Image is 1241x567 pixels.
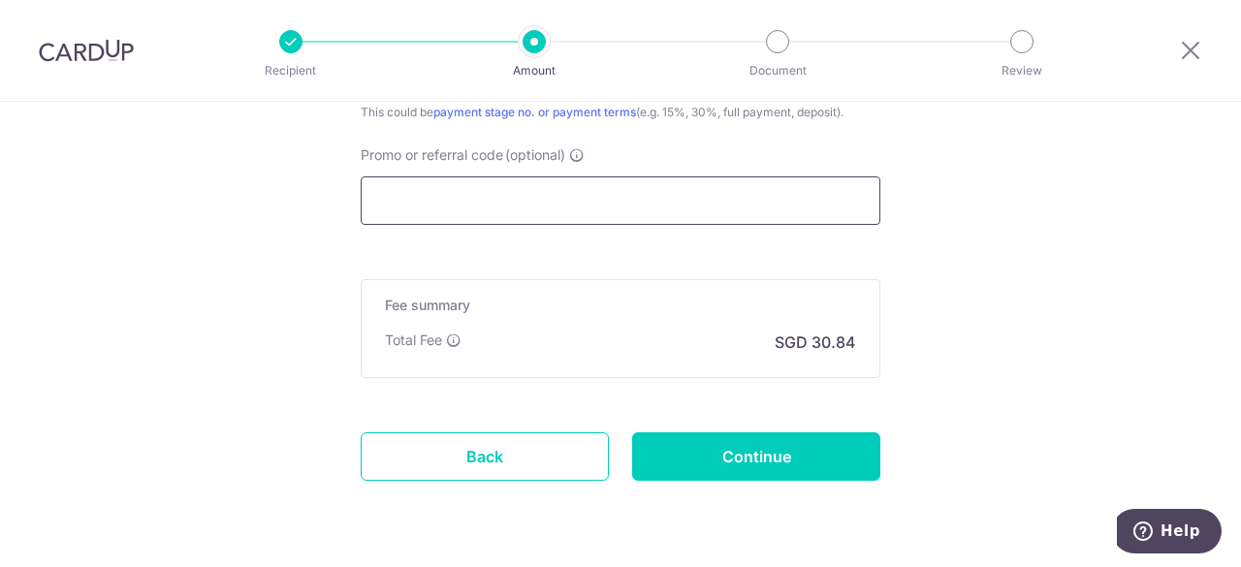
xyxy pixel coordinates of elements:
[950,61,1094,80] p: Review
[1117,509,1222,557] iframe: Opens a widget where you can find more information
[775,331,856,354] p: SGD 30.84
[361,145,503,165] span: Promo or referral code
[505,145,565,165] span: (optional)
[632,432,880,481] input: Continue
[385,296,856,315] h5: Fee summary
[462,61,606,80] p: Amount
[361,432,609,481] a: Back
[706,61,849,80] p: Document
[219,61,363,80] p: Recipient
[433,105,636,119] a: payment stage no. or payment terms
[361,103,880,122] div: This could be (e.g. 15%, 30%, full payment, deposit).
[39,39,134,62] img: CardUp
[385,331,442,350] p: Total Fee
